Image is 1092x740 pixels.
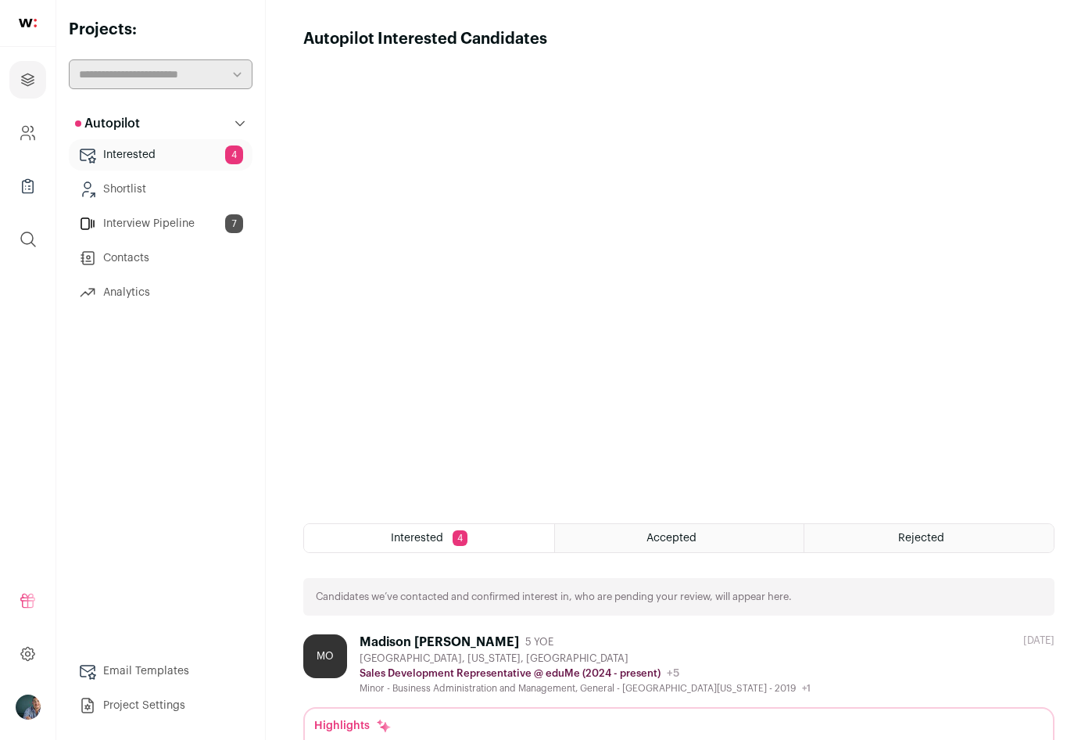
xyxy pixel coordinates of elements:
[802,684,811,693] span: +1
[453,530,467,546] span: 4
[69,19,252,41] h2: Projects:
[360,652,811,665] div: [GEOGRAPHIC_DATA], [US_STATE], [GEOGRAPHIC_DATA]
[646,533,696,544] span: Accepted
[9,114,46,152] a: Company and ATS Settings
[19,19,37,27] img: wellfound-shorthand-0d5821cbd27db2630d0214b213865d53afaa358527fdda9d0ea32b1df1b89c2c.svg
[303,634,347,678] div: MO
[69,108,252,139] button: Autopilot
[360,667,661,680] p: Sales Development Representative @ eduMe (2024 - present)
[69,139,252,171] a: Interested4
[314,718,392,734] div: Highlights
[898,533,944,544] span: Rejected
[69,174,252,205] a: Shortlist
[391,533,443,544] span: Interested
[316,591,792,603] p: Candidates we’ve contacted and confirmed interest in, who are pending your review, will appear here.
[69,208,252,239] a: Interview Pipeline7
[360,634,519,650] div: Madison [PERSON_NAME]
[16,695,41,720] button: Open dropdown
[303,28,547,50] h1: Autopilot Interested Candidates
[667,668,679,679] span: +5
[75,114,140,133] p: Autopilot
[16,695,41,720] img: 19955758-medium_jpg
[555,524,804,552] a: Accepted
[9,61,46,99] a: Projects
[360,682,811,695] div: Minor - Business Administration and Management, General - [GEOGRAPHIC_DATA][US_STATE] - 2019
[9,167,46,205] a: Company Lists
[804,524,1054,552] a: Rejected
[525,636,553,648] span: 5 YOE
[225,214,243,233] span: 7
[1023,634,1054,647] div: [DATE]
[69,690,252,721] a: Project Settings
[69,277,252,308] a: Analytics
[69,656,252,687] a: Email Templates
[303,50,1054,505] iframe: Autopilot Interested
[69,242,252,274] a: Contacts
[225,145,243,164] span: 4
